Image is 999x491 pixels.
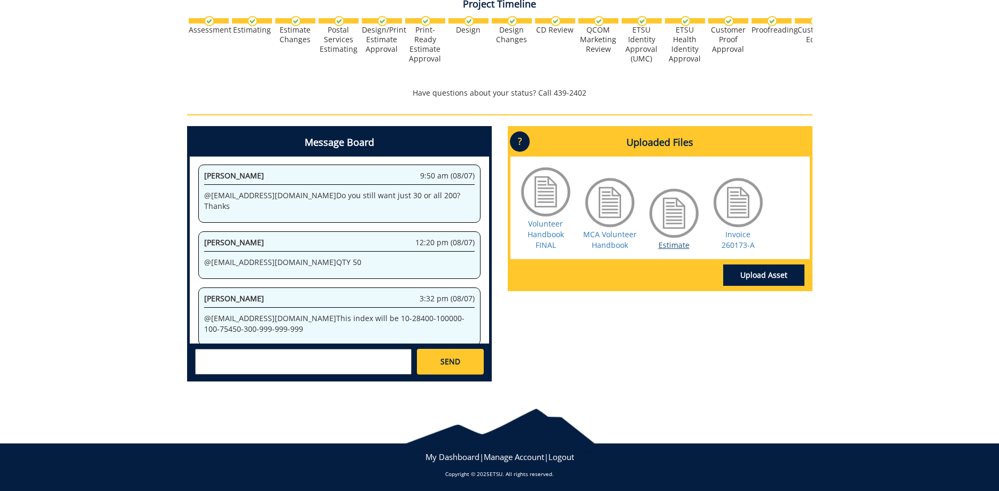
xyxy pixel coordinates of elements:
[507,16,517,26] img: checkmark
[535,25,575,35] div: CD Review
[551,16,561,26] img: checkmark
[464,16,474,26] img: checkmark
[204,257,475,268] p: @ [EMAIL_ADDRESS][DOMAIN_NAME] QTY 50
[204,237,264,247] span: [PERSON_NAME]
[752,25,792,35] div: Proofreading
[291,16,301,26] img: checkmark
[189,25,229,35] div: Assessment
[510,131,530,152] p: ?
[319,25,359,54] div: Postal Services Estimating
[440,356,460,367] span: SEND
[810,16,820,26] img: checkmark
[195,349,412,375] textarea: messageToSend
[622,25,662,64] div: ETSU Identity Approval (UMC)
[421,16,431,26] img: checkmark
[204,293,264,303] span: [PERSON_NAME]
[795,25,835,44] div: Customer Edits
[708,25,748,54] div: Customer Proof Approval
[420,170,475,181] span: 9:50 am (08/07)
[548,451,574,462] a: Logout
[448,25,489,35] div: Design
[722,229,755,250] a: Invoice 260173-A
[420,293,475,304] span: 3:32 pm (08/07)
[490,470,502,478] a: ETSU
[417,349,483,375] a: SEND
[724,16,734,26] img: checkmark
[665,25,705,64] div: ETSU Health Identity Approval
[334,16,344,26] img: checkmark
[204,313,475,334] p: @ [EMAIL_ADDRESS][DOMAIN_NAME] This index will be 10-28400-100000-100-75450-300-999-999-999
[362,25,402,54] div: Design/Print Estimate Approval
[484,451,544,462] a: Manage Account
[425,451,479,462] a: My Dashboard
[247,16,258,26] img: checkmark
[680,16,691,26] img: checkmark
[528,219,564,250] a: Volunteer Handbook FINAL
[190,129,489,157] h4: Message Board
[204,16,214,26] img: checkmark
[232,25,272,35] div: Estimating
[204,190,475,212] p: @ [EMAIL_ADDRESS][DOMAIN_NAME] Do you still want just 30 or all 200? Thanks
[187,88,812,98] p: Have questions about your status? Call 439-2402
[594,16,604,26] img: checkmark
[578,25,618,54] div: QCOM Marketing Review
[275,25,315,44] div: Estimate Changes
[492,25,532,44] div: Design Changes
[723,264,804,286] a: Upload Asset
[767,16,777,26] img: checkmark
[510,129,810,157] h4: Uploaded Files
[659,240,690,250] a: Estimate
[637,16,647,26] img: checkmark
[377,16,388,26] img: checkmark
[415,237,475,248] span: 12:20 pm (08/07)
[204,170,264,181] span: [PERSON_NAME]
[583,229,637,250] a: MCA Volunteer Handbook
[405,25,445,64] div: Print-Ready Estimate Approval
